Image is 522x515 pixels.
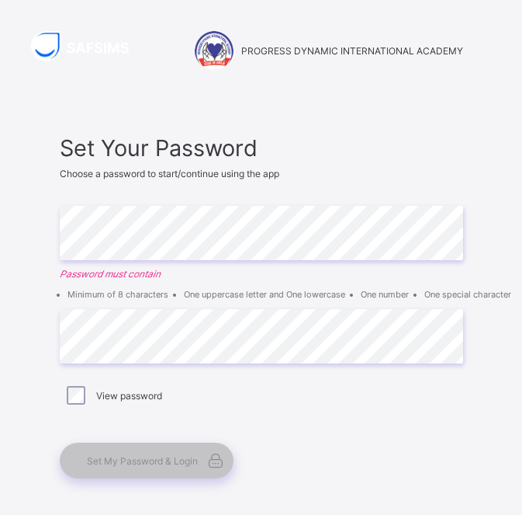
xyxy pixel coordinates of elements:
[60,268,463,280] em: Password must contain
[67,289,168,300] li: Minimum of 8 characters
[184,289,345,300] li: One uppercase letter and One lowercase
[31,31,147,61] img: SAFSIMS Logo
[87,455,198,467] span: Set My Password & Login
[60,168,279,179] span: Choose a password to start/continue using the app
[195,31,233,70] img: PROGRESS DYNAMIC INTERNATIONAL ACADEMY
[361,289,409,300] li: One number
[424,289,511,300] li: One special character
[96,390,162,402] label: View password
[241,45,463,57] span: PROGRESS DYNAMIC INTERNATIONAL ACADEMY
[60,134,463,162] span: Set Your Password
